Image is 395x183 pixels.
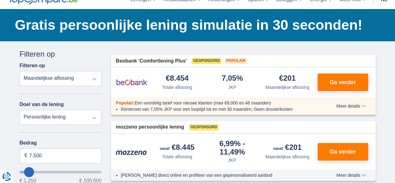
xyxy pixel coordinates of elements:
[116,124,184,131] span: mozzeno persoonlijke lening
[279,74,296,83] div: €201
[116,58,187,65] span: Beobank 'Comfortlening Plus'
[25,152,27,159] span: €
[329,149,356,155] span: Ga verder
[20,63,45,69] label: Filteren op
[228,157,236,163] div: JKP
[160,144,195,152] div: €8.445
[332,173,370,178] button: Meer details
[189,124,219,130] span: Gesponsord
[162,84,192,90] div: Totale aflossing
[336,104,366,108] span: Meer details
[336,173,366,177] span: Meer details
[318,143,368,160] button: Ga verder
[332,104,370,109] button: Meer details
[116,100,133,105] span: Populair
[20,171,102,173] input: wantToBorrow
[121,106,314,112] li: Rentevoet van 7,05% JKP voor een looptijd tot en met 30 maanden; Geen dossierkosten
[265,154,309,160] div: Maandelijkse aflossing
[121,172,314,178] li: [PERSON_NAME] direct online en profiteer van een gepersonaliseerd aanbod
[20,49,102,59] div: Filteren op
[20,102,64,107] label: Doel van de lening
[225,58,247,64] span: Populair
[15,15,376,35] h1: Gratis persoonlijke lening simulatie in 30 seconden!
[116,74,147,90] img: product.pl.alt Beobank
[318,74,368,91] button: Ga verder
[192,58,221,64] span: Gesponsord
[273,144,302,152] div: €201
[20,140,102,146] label: Bedrag
[207,140,258,156] div: 6,99%
[111,100,318,106] div: :
[265,84,309,90] div: Maandelijkse aflossing
[329,79,356,85] span: Ga verder
[222,74,243,83] div: 7,05%
[166,74,189,83] div: €8.454
[135,100,271,105] span: Een voordelig tarief voor nieuwe klanten (max €8.000 en 48 maanden)
[228,84,236,90] div: JKP
[116,148,147,155] img: product.pl.alt Mozzeno
[162,154,192,160] div: Totale aflossing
